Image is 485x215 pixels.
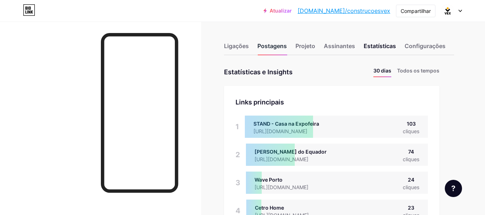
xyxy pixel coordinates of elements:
font: Assinantes [324,42,355,50]
font: Todos os tempos [397,67,439,74]
font: 2 [235,150,240,159]
font: Wave Porto [255,177,283,183]
font: Links principais [235,98,284,106]
img: vexconstrutora [441,4,454,18]
font: Postagens [257,42,287,50]
font: 74 [408,149,414,155]
font: 24 [408,177,414,183]
font: 3 [235,178,240,187]
font: [URL][DOMAIN_NAME] [255,184,308,190]
a: [DOMAIN_NAME]/construcoesvex [298,6,390,15]
font: 30 dias [373,67,391,74]
font: Ligações [224,42,249,50]
font: Atualizar [270,8,292,14]
font: Estatísticas [364,42,396,50]
font: [DOMAIN_NAME]/construcoesvex [298,7,390,14]
font: cliques [403,184,419,190]
font: 4 [235,206,241,215]
font: Estatísticas e Insights [224,68,293,76]
font: 23 [408,205,414,211]
font: Compartilhar [401,8,431,14]
font: Cetro Home [255,205,284,211]
font: Configurações [405,42,446,50]
font: Projeto [295,42,315,50]
font: cliques [403,128,419,134]
font: 1 [235,122,239,131]
font: 103 [407,121,416,127]
font: cliques [403,156,419,162]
